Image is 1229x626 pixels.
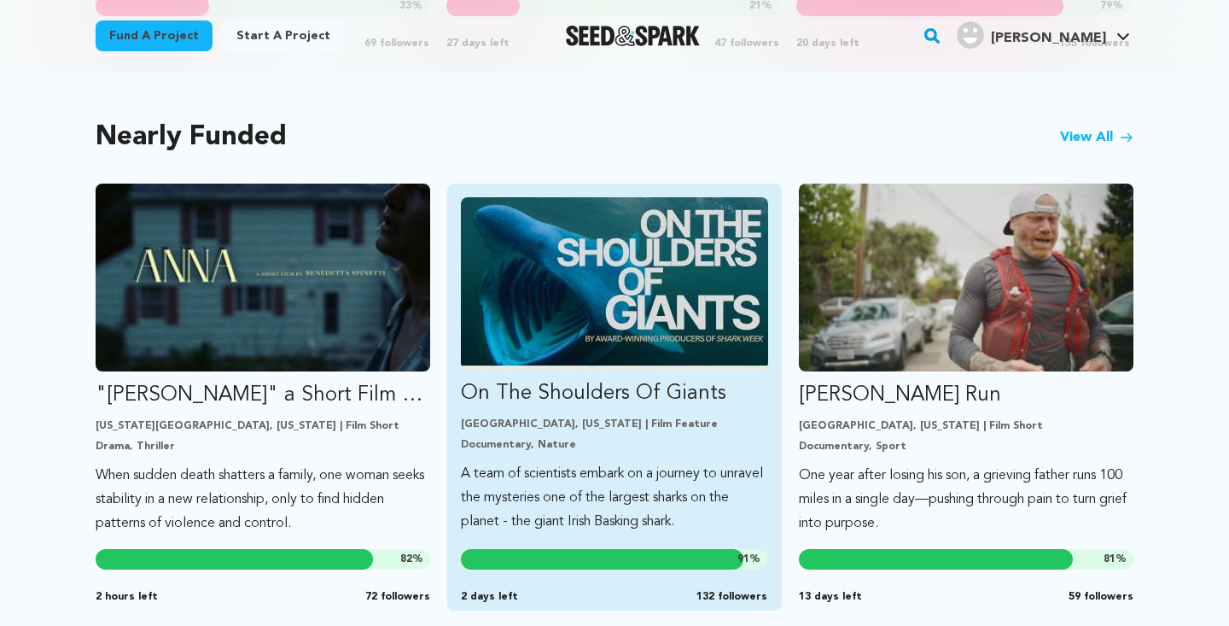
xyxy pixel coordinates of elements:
[799,590,862,604] span: 13 days left
[799,184,1133,535] a: Fund Ryan’s Run
[566,26,700,46] a: Seed&Spark Homepage
[953,18,1133,49] a: Ana M.'s Profile
[96,440,430,453] p: Drama, Thriller
[461,380,768,407] p: On The Shoulders Of Giants
[461,197,768,534] a: Fund On The Shoulders Of Giants
[400,553,423,566] span: %
[96,419,430,433] p: [US_STATE][GEOGRAPHIC_DATA], [US_STATE] | Film Short
[400,554,412,565] span: 82
[96,464,430,535] p: When sudden death shatters a family, one woman seeks stability in a new relationship, only to fin...
[96,382,430,409] p: "[PERSON_NAME]" a Short Film by [PERSON_NAME]
[1104,553,1127,566] span: %
[223,20,344,51] a: Start a project
[953,18,1133,54] span: Ana M.'s Profile
[96,126,287,149] h2: Nearly Funded
[799,419,1133,433] p: [GEOGRAPHIC_DATA], [US_STATE] | Film Short
[696,590,767,604] span: 132 followers
[96,590,158,604] span: 2 hours left
[737,553,760,566] span: %
[799,464,1133,535] p: One year after losing his son, a grieving father runs 100 miles in a single day—pushing through p...
[1060,127,1133,148] a: View All
[957,21,1106,49] div: Ana M.'s Profile
[96,184,430,535] a: Fund &quot;ANNA&quot; a Short Film by Benedetta Spinetti
[461,438,768,452] p: Documentary, Nature
[991,32,1106,45] span: [PERSON_NAME]
[461,462,768,534] p: A team of scientists embark on a journey to unravel the mysteries one of the largest sharks on th...
[461,418,768,431] p: [GEOGRAPHIC_DATA], [US_STATE] | Film Feature
[1069,590,1133,604] span: 59 followers
[96,20,213,51] a: Fund a project
[799,382,1133,409] p: [PERSON_NAME] Run
[461,590,518,604] span: 2 days left
[1104,554,1115,565] span: 81
[365,590,430,604] span: 72 followers
[737,554,749,565] span: 91
[799,440,1133,453] p: Documentary, Sport
[566,26,700,46] img: Seed&Spark Logo Dark Mode
[957,21,984,49] img: user.png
